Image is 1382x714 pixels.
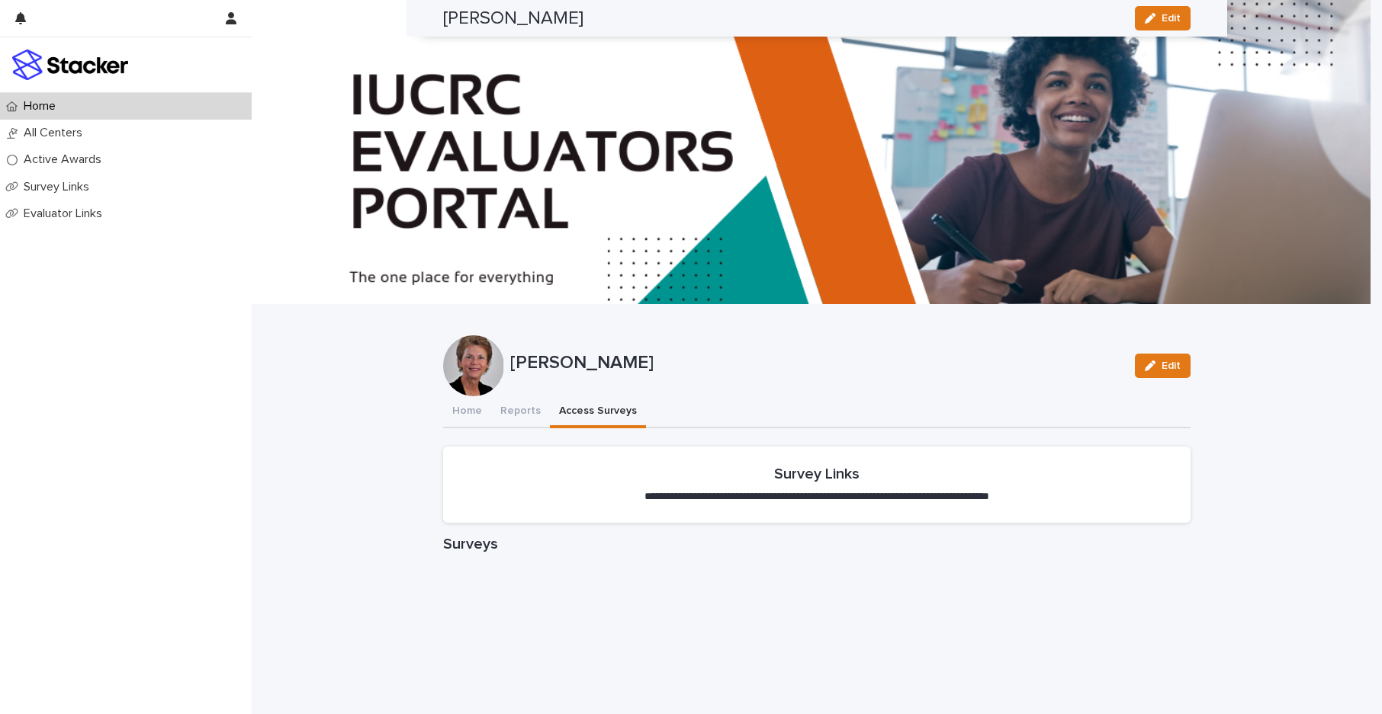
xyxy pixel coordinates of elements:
span: Edit [1162,360,1181,371]
button: Reports [491,396,550,428]
p: All Centers [18,126,95,140]
h1: Surveys [443,535,1191,553]
h2: Survey Links [774,465,860,483]
p: Evaluator Links [18,207,114,221]
p: Survey Links [18,180,101,194]
img: stacker-logo-colour.png [12,50,128,80]
p: [PERSON_NAME] [510,352,1123,374]
button: Home [443,396,491,428]
button: Access Surveys [550,396,646,428]
p: Active Awards [18,152,114,167]
button: Edit [1135,354,1191,378]
p: Home [18,99,68,114]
